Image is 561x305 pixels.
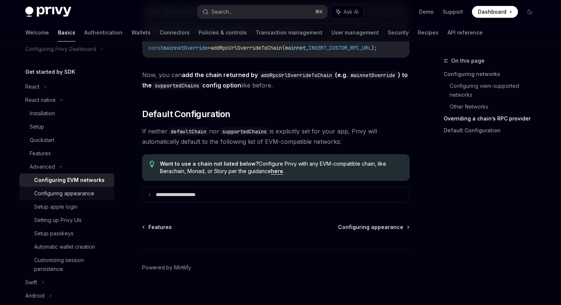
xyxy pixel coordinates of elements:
[142,71,408,89] strong: add the chain returned by (e.g. ) to the config option
[309,44,371,51] span: INSERT_CUSTOM_RPC_URL
[30,149,51,158] div: Features
[450,101,542,113] a: Other Networks
[25,7,71,17] img: dark logo
[34,189,94,198] div: Configuring appearance
[219,127,270,136] code: supportedChains
[25,278,37,287] div: Swift
[19,227,114,240] a: Setup passkeys
[142,126,410,147] span: If neither nor is explicitly set for your app, Privy will automatically default to the following ...
[142,264,191,271] a: Powered by Mintlify
[142,108,230,120] span: Default Configuration
[19,107,114,120] a: Installation
[142,70,410,90] span: Now, you can like before.
[19,213,114,227] a: Setting up Privy UIs
[451,56,485,65] span: On this page
[315,9,323,15] span: ⌘ K
[418,24,439,42] a: Recipes
[19,200,114,213] a: Setup apple login
[344,8,358,16] span: Ask AI
[30,109,55,118] div: Installation
[306,44,309,51] span: ,
[19,120,114,133] a: Setup
[444,68,542,80] a: Configuring networks
[524,6,536,18] button: Toggle dark mode
[19,133,114,147] a: Quickstart
[148,223,172,231] span: Features
[84,24,122,42] a: Authentication
[30,122,44,131] div: Setup
[338,223,403,231] span: Configuring appearance
[285,44,306,51] span: mainnet
[19,240,114,253] a: Automatic wallet creation
[444,113,542,125] a: Overriding a chain’s RPC provider
[25,96,56,105] div: React native
[197,5,327,19] button: Search...⌘K
[30,162,55,171] div: Advanced
[25,82,39,91] div: React
[150,161,155,168] svg: Tip
[419,8,434,16] a: Demo
[34,256,110,273] div: Customizing session persistence
[447,24,483,42] a: API reference
[19,147,114,160] a: Features
[25,291,45,300] div: Android
[19,253,114,276] a: Customizing session persistence
[160,24,190,42] a: Connectors
[19,173,114,187] a: Configuring EVM networks
[282,44,285,51] span: (
[148,44,163,51] span: const
[199,24,247,42] a: Policies & controls
[472,6,518,18] a: Dashboard
[348,71,398,79] code: mainnetOverride
[168,127,209,136] code: defaultChain
[256,24,322,42] a: Transaction management
[34,202,78,211] div: Setup apple login
[160,160,402,175] span: Configure Privy with any EVM-compatible chain, like Berachain, Monad, or Story per the guidance .
[34,229,73,238] div: Setup passkeys
[152,82,202,90] code: supportedChains
[271,168,283,175] a: here
[211,44,282,51] span: addRpcUrlOverrideToChain
[444,125,542,136] a: Default Configuration
[25,24,49,42] a: Welcome
[58,24,75,42] a: Basics
[19,187,114,200] a: Configuring appearance
[160,160,259,167] strong: Want to use a chain not listed below?
[34,242,95,251] div: Automatic wallet creation
[450,80,542,101] a: Configuring viem-supported networks
[30,136,54,145] div: Quickstart
[258,71,335,79] code: addRpcUrlOverrideToChain
[34,216,82,225] div: Setting up Privy UIs
[443,8,463,16] a: Support
[371,44,377,51] span: );
[131,24,151,42] a: Wallets
[388,24,409,42] a: Security
[338,223,409,231] a: Configuring appearance
[34,176,105,185] div: Configuring EVM networks
[211,7,232,16] div: Search...
[478,8,506,16] span: Dashboard
[163,44,208,51] span: mainnetOverride
[208,44,211,51] span: =
[143,223,172,231] a: Features
[25,67,75,76] h5: Get started by SDK
[331,24,379,42] a: User management
[331,5,364,19] button: Ask AI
